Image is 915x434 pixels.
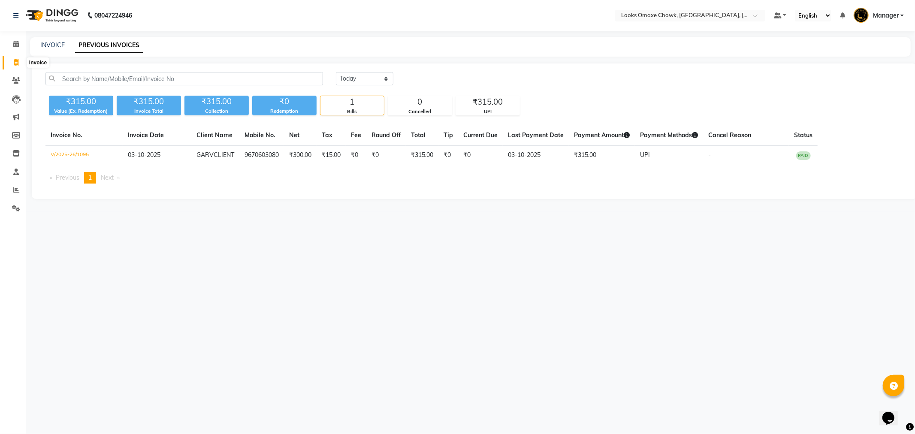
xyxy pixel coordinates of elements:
span: Payment Methods [640,131,698,139]
a: INVOICE [40,41,65,49]
div: Invoice Total [117,108,181,115]
td: 9670603080 [239,145,284,166]
td: ₹315.00 [406,145,438,166]
span: 1 [88,174,92,181]
a: PREVIOUS INVOICES [75,38,143,53]
span: 03-10-2025 [128,151,160,159]
span: UPI [640,151,650,159]
div: UPI [456,108,519,115]
img: logo [22,3,81,27]
span: PAID [796,151,811,160]
span: Total [411,131,426,139]
div: Cancelled [388,108,452,115]
input: Search by Name/Mobile/Email/Invoice No [45,72,323,85]
span: Manager [873,11,899,20]
b: 08047224946 [94,3,132,27]
td: ₹300.00 [284,145,317,166]
div: Invoice [27,57,49,68]
td: 03-10-2025 [503,145,569,166]
div: ₹0 [252,96,317,108]
span: Current Due [463,131,498,139]
span: Last Payment Date [508,131,564,139]
td: V/2025-26/1095 [45,145,123,166]
td: ₹0 [346,145,366,166]
span: Client Name [196,131,233,139]
img: Manager [854,8,869,23]
span: Previous [56,174,79,181]
div: Value (Ex. Redemption) [49,108,113,115]
span: Fee [351,131,361,139]
span: Status [794,131,812,139]
td: ₹0 [366,145,406,166]
div: 0 [388,96,452,108]
div: Redemption [252,108,317,115]
span: Tip [444,131,453,139]
td: ₹15.00 [317,145,346,166]
span: Cancel Reason [708,131,751,139]
div: ₹315.00 [49,96,113,108]
td: ₹0 [458,145,503,166]
span: Net [289,131,299,139]
iframe: chat widget [879,400,906,425]
div: 1 [320,96,384,108]
div: Collection [184,108,249,115]
span: CLIENT [214,151,234,159]
div: ₹315.00 [117,96,181,108]
span: Tax [322,131,332,139]
td: ₹315.00 [569,145,635,166]
span: Next [101,174,114,181]
span: GARV [196,151,214,159]
span: Invoice Date [128,131,164,139]
span: Invoice No. [51,131,82,139]
span: Mobile No. [245,131,275,139]
td: ₹0 [438,145,458,166]
div: ₹315.00 [184,96,249,108]
div: ₹315.00 [456,96,519,108]
span: Payment Amount [574,131,630,139]
nav: Pagination [45,172,903,184]
div: Bills [320,108,384,115]
span: Round Off [371,131,401,139]
span: - [708,151,711,159]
